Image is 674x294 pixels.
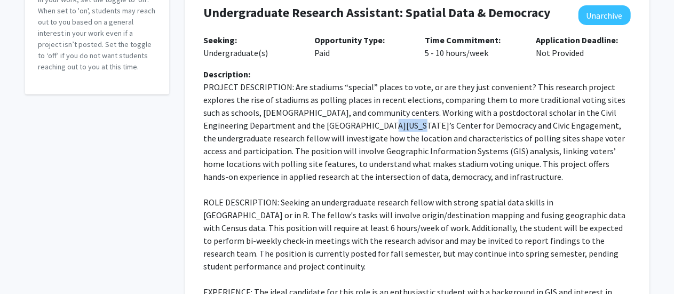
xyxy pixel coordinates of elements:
[204,196,631,273] p: ROLE DESCRIPTION: Seeking an undergraduate research fellow with strong spatial data skills in [GE...
[204,5,554,21] h4: Undergraduate Research Assistant: Spatial Data & Democracy
[425,35,501,45] b: Time Commitment:
[314,34,409,59] p: Paid
[204,35,237,45] b: Seeking:
[536,35,618,45] b: Application Deadline:
[425,34,520,59] p: 5 - 10 hours/week
[204,34,299,59] p: Undergraduate(s)
[314,35,385,45] b: Opportunity Type:
[536,34,631,59] p: Not Provided
[8,246,45,286] iframe: Chat
[204,81,631,183] p: PROJECT DESCRIPTION: Are stadiums “special” places to vote, or are they just convenient? This res...
[204,68,631,81] div: Description:
[578,5,631,25] button: Unarchive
